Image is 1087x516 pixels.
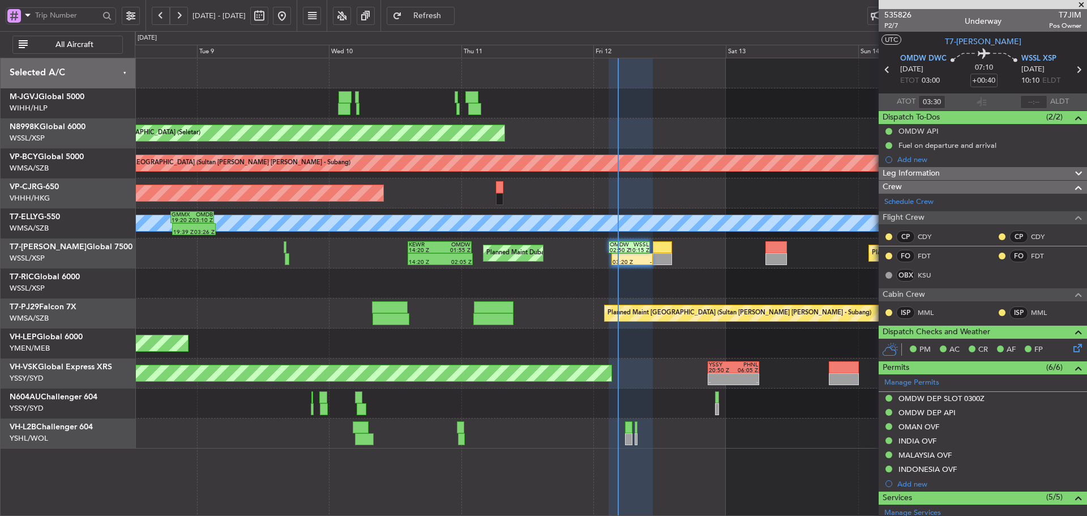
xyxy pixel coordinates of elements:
[898,422,939,432] div: OMAN OVF
[883,181,902,194] span: Crew
[898,408,956,417] div: OMDW DEP API
[918,270,943,280] a: KSU
[10,163,49,173] a: WMSA/SZB
[1042,75,1060,87] span: ELDT
[883,111,940,124] span: Dispatch To-Dos
[10,253,45,263] a: WSSL/XSP
[1046,111,1063,123] span: (2/2)
[197,45,329,58] div: Tue 9
[1049,9,1081,21] span: T7JIM
[613,259,632,265] div: 03:20 Z
[10,423,93,431] a: VH-L2BChallenger 604
[898,394,985,403] div: OMDW DEP SLOT 0300Z
[884,377,939,389] a: Manage Permits
[35,7,99,24] input: Trip Number
[897,479,1081,489] div: Add new
[922,75,940,87] span: 03:00
[975,62,993,74] span: 07:10
[138,33,157,43] div: [DATE]
[883,326,990,339] span: Dispatch Checks and Weather
[1009,250,1028,262] div: FO
[10,303,76,311] a: T7-PJ29Falcon 7X
[10,153,38,161] span: VP-BCY
[900,64,923,75] span: [DATE]
[898,140,996,150] div: Fuel on departure and arrival
[607,305,871,322] div: Planned Maint [GEOGRAPHIC_DATA] (Sultan [PERSON_NAME] [PERSON_NAME] - Subang)
[1046,491,1063,503] span: (5/5)
[978,344,988,356] span: CR
[173,229,194,235] div: 19:39 Z
[10,273,80,281] a: T7-RICGlobal 6000
[1021,53,1056,65] span: WSSL XSP
[1009,231,1028,243] div: CP
[10,243,87,251] span: T7-[PERSON_NAME]
[30,41,119,49] span: All Aircraft
[12,36,123,54] button: All Aircraft
[10,103,48,113] a: WIHH/HLP
[632,259,651,265] div: -
[10,363,38,371] span: VH-VSK
[918,251,943,261] a: FDT
[79,155,350,172] div: Unplanned Maint [GEOGRAPHIC_DATA] (Sultan [PERSON_NAME] [PERSON_NAME] - Subang)
[945,36,1021,48] span: T7-[PERSON_NAME]
[387,7,455,25] button: Refresh
[1021,75,1039,87] span: 10:10
[918,232,943,242] a: CDY
[884,197,934,208] a: Schedule Crew
[10,183,59,191] a: VP-CJRG-650
[439,248,470,253] div: 01:55 Z
[172,218,192,223] div: 19:20 Z
[709,379,733,385] div: -
[949,344,960,356] span: AC
[1049,21,1081,31] span: Pos Owner
[192,218,213,223] div: 03:10 Z
[900,75,919,87] span: ETOT
[1031,232,1056,242] a: CDY
[896,231,915,243] div: CP
[883,167,940,180] span: Leg Information
[192,212,213,218] div: OMDB
[10,213,60,221] a: T7-ELLYG-550
[733,362,758,368] div: PHNL
[194,229,215,235] div: 03:26 Z
[896,269,915,282] div: OBX
[610,242,629,248] div: OMDW
[10,193,50,203] a: VHHH/HKG
[883,288,925,301] span: Cabin Crew
[409,242,440,248] div: KEWR
[10,343,50,353] a: YMEN/MEB
[898,464,957,474] div: INDONESIA OVF
[965,15,1002,27] div: Underway
[10,433,48,443] a: YSHL/WOL
[896,250,915,262] div: FO
[1031,308,1056,318] a: MML
[896,306,915,319] div: ISP
[10,243,132,251] a: T7-[PERSON_NAME]Global 7500
[10,273,34,281] span: T7-RIC
[486,245,598,262] div: Planned Maint Dubai (Al Maktoum Intl)
[1050,96,1069,108] span: ALDT
[10,283,45,293] a: WSSL/XSP
[897,96,915,108] span: ATOT
[900,53,947,65] span: OMDW DWC
[10,373,44,383] a: YSSY/SYD
[1009,306,1028,319] div: ISP
[440,259,471,265] div: 02:05 Z
[897,155,1081,164] div: Add new
[629,242,648,248] div: WSSL
[733,379,758,385] div: -
[1007,344,1016,356] span: AF
[593,45,726,58] div: Fri 12
[439,242,470,248] div: OMDW
[1034,344,1043,356] span: FP
[10,303,39,311] span: T7-PJ29
[10,313,49,323] a: WMSA/SZB
[1020,95,1047,109] input: --:--
[10,123,85,131] a: N8998KGlobal 6000
[918,95,945,109] input: --:--
[10,223,49,233] a: WMSA/SZB
[883,211,925,224] span: Flight Crew
[404,12,451,20] span: Refresh
[610,248,629,253] div: 02:50 Z
[1021,64,1045,75] span: [DATE]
